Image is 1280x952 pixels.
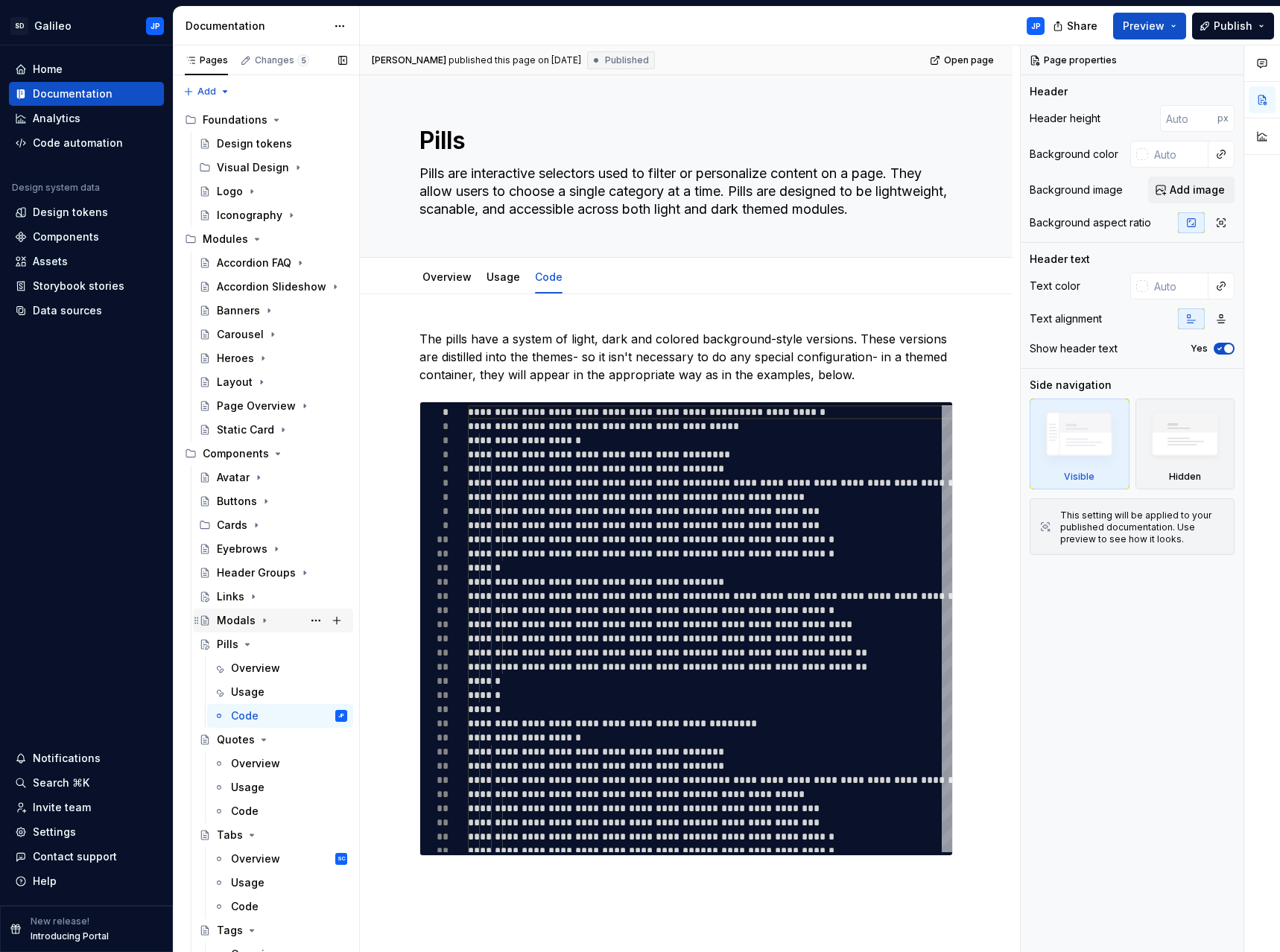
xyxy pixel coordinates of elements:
[217,160,289,175] div: Visual Design
[217,470,250,485] div: Avatar
[33,874,57,889] div: Help
[231,661,280,676] div: Overview
[1030,215,1151,230] div: Background aspect ratio
[1030,311,1102,326] div: Text alignment
[1030,341,1118,356] div: Show header text
[217,613,256,628] div: Modals
[193,489,353,513] a: Buttons
[1031,20,1041,32] div: JP
[416,162,950,221] textarea: Pills are interactive selectors used to filter or personalize content on a page. They allow users...
[207,799,353,823] a: Code
[9,225,164,249] a: Components
[207,871,353,895] a: Usage
[3,10,170,42] button: SDGalileoJP
[925,50,1001,71] a: Open page
[9,82,164,106] a: Documentation
[9,250,164,273] a: Assets
[179,227,353,251] div: Modules
[33,303,102,318] div: Data sources
[31,930,109,942] p: Introducing Portal
[217,399,296,413] div: Page Overview
[179,81,235,102] button: Add
[481,261,526,292] div: Usage
[217,327,264,342] div: Carousel
[203,112,267,127] div: Foundations
[193,632,353,656] a: Pills
[33,136,123,150] div: Code automation
[193,609,353,632] a: Modals
[9,845,164,869] button: Contact support
[193,132,353,156] a: Design tokens
[9,131,164,155] a: Code automation
[179,442,353,466] div: Components
[33,751,101,766] div: Notifications
[1030,84,1068,99] div: Header
[1060,510,1225,545] div: This setting will be applied to your published documentation. Use preview to see how it looks.
[217,375,253,390] div: Layout
[1045,13,1107,39] button: Share
[193,370,353,394] a: Layout
[193,823,353,847] a: Tabs
[179,108,353,132] div: Foundations
[231,804,259,819] div: Code
[338,708,344,723] div: JP
[33,775,89,790] div: Search ⌘K
[1169,471,1201,483] div: Hidden
[1148,273,1208,299] input: Auto
[33,205,108,220] div: Design tokens
[197,86,216,98] span: Add
[207,704,353,728] a: CodeJP
[217,589,244,604] div: Links
[33,86,113,101] div: Documentation
[217,828,243,842] div: Tabs
[535,270,563,283] a: Code
[193,251,353,275] a: Accordion FAQ
[33,825,76,840] div: Settings
[31,915,89,927] p: New release!
[1170,183,1225,197] span: Add image
[10,17,28,35] div: SD
[33,800,91,815] div: Invite team
[487,270,520,283] a: Usage
[193,156,353,180] div: Visual Design
[207,656,353,680] a: Overview
[217,637,238,652] div: Pills
[217,351,254,366] div: Heroes
[185,54,228,66] div: Pages
[207,775,353,799] a: Usage
[1148,177,1235,203] button: Add image
[217,518,247,533] div: Cards
[944,54,994,66] span: Open page
[338,851,346,866] div: SC
[1214,19,1252,34] span: Publish
[1030,252,1090,267] div: Header text
[33,849,117,864] div: Contact support
[9,57,164,81] a: Home
[186,19,326,34] div: Documentation
[217,494,257,509] div: Buttons
[9,274,164,298] a: Storybook stories
[207,847,353,871] a: OverviewSC
[207,752,353,775] a: Overview
[422,270,472,283] a: Overview
[207,895,353,918] a: Code
[255,54,309,66] div: Changes
[1064,471,1094,483] div: Visible
[1148,141,1208,168] input: Auto
[217,184,243,199] div: Logo
[217,422,274,437] div: Static Card
[372,54,446,66] span: [PERSON_NAME]
[33,279,124,293] div: Storybook stories
[1030,147,1118,162] div: Background color
[193,728,353,752] a: Quotes
[217,923,243,938] div: Tags
[605,54,649,66] span: Published
[207,680,353,704] a: Usage
[193,585,353,609] a: Links
[1030,279,1080,293] div: Text color
[1135,399,1235,489] div: Hidden
[151,20,160,32] div: JP
[419,330,953,384] p: The pills have a system of light, dark and colored background-style versions. These versions are ...
[1160,105,1217,132] input: Auto
[193,346,353,370] a: Heroes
